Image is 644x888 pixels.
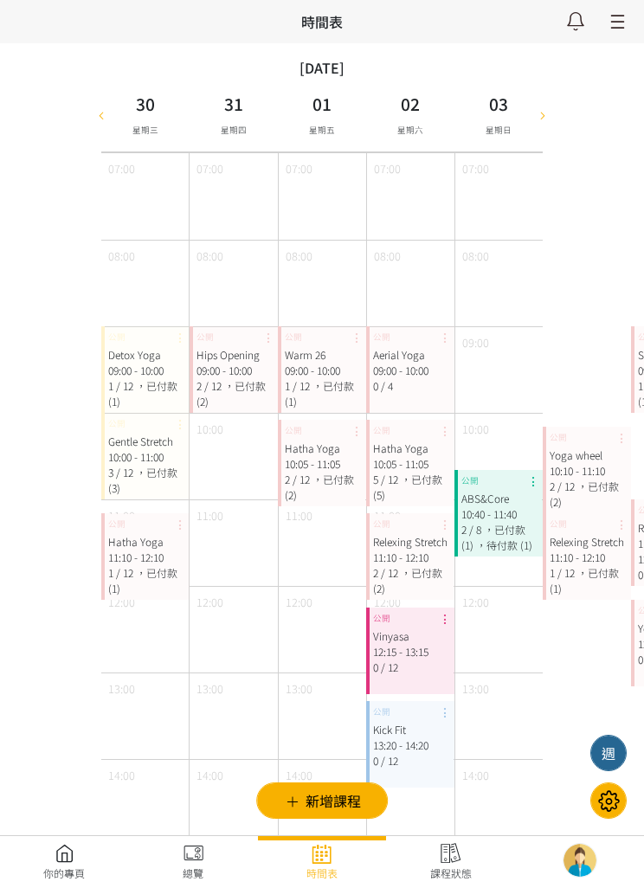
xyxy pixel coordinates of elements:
[285,472,354,502] span: ，已付款 (2)
[108,160,135,177] span: 07:00
[461,522,467,537] span: 2
[286,507,312,524] span: 11:00
[132,92,158,117] h3: 30
[373,550,448,565] div: 11:10 - 12:10
[293,472,310,486] span: / 12
[108,565,177,595] span: ，已付款 (1)
[196,507,223,524] span: 11:00
[285,441,359,456] div: Hatha Yoga
[286,767,312,783] span: 14:00
[381,472,398,486] span: / 12
[285,347,359,363] div: Warm 26
[286,248,312,264] span: 08:00
[221,124,247,136] span: 星期四
[309,124,335,136] span: 星期五
[293,378,310,393] span: / 12
[373,363,448,378] div: 09:00 - 10:00
[286,594,312,610] span: 12:00
[108,347,183,363] div: Detox Yoga
[196,160,223,177] span: 07:00
[301,11,343,32] h3: 時間表
[108,534,183,550] div: Hatha Yoga
[476,537,532,552] span: ，待付款 (1)
[108,363,183,378] div: 09:00 - 10:00
[550,463,624,479] div: 10:10 - 11:10
[550,534,624,550] div: Relexing Stretch
[374,507,401,524] span: 11:00
[285,456,359,472] div: 10:05 - 11:05
[373,722,448,737] div: Kick Fit
[461,491,536,506] div: ABS&Core
[196,363,271,378] div: 09:00 - 10:00
[108,434,183,449] div: Gentle Stretch
[285,472,290,486] span: 2
[462,594,489,610] span: 12:00
[373,472,442,502] span: ，已付款 (5)
[638,652,643,666] span: 0
[638,567,643,582] span: 0
[373,456,448,472] div: 10:05 - 11:05
[462,248,489,264] span: 08:00
[462,767,489,783] span: 14:00
[309,92,335,117] h3: 01
[374,248,401,264] span: 08:00
[108,449,183,465] div: 10:00 - 11:00
[373,628,448,644] div: Vinyasa
[462,680,489,697] span: 13:00
[204,378,222,393] span: / 12
[108,248,135,264] span: 08:00
[638,378,643,393] span: 1
[462,334,489,351] span: 09:00
[286,160,312,177] span: 07:00
[373,534,448,550] div: Relexing Stretch
[557,565,575,580] span: / 12
[196,378,202,393] span: 2
[550,565,619,595] span: ，已付款 (1)
[550,550,624,565] div: 11:10 - 12:10
[196,421,223,437] span: 10:00
[373,347,448,363] div: Aerial Yoga
[196,378,266,409] span: ，已付款 (2)
[285,363,359,378] div: 09:00 - 10:00
[461,506,536,522] div: 10:40 - 11:40
[116,465,133,479] span: / 12
[108,465,113,479] span: 3
[373,753,378,768] span: 0
[381,753,398,768] span: / 12
[108,378,113,393] span: 1
[108,507,135,524] span: 11:00
[373,660,378,674] span: 0
[108,594,135,610] span: 12:00
[374,594,401,610] span: 12:00
[373,472,378,486] span: 5
[374,160,401,177] span: 07:00
[196,248,223,264] span: 08:00
[397,92,423,117] h3: 02
[286,680,312,697] span: 13:00
[550,479,555,493] span: 2
[116,378,133,393] span: / 12
[486,92,512,117] h3: 03
[598,743,619,763] div: 週
[550,447,624,463] div: Yoga wheel
[108,465,177,495] span: ，已付款 (3)
[221,92,247,117] h3: 31
[116,565,133,580] span: / 12
[373,565,378,580] span: 2
[132,124,158,136] span: 星期三
[381,660,398,674] span: / 12
[108,550,183,565] div: 11:10 - 12:10
[108,378,177,409] span: ，已付款 (1)
[381,378,393,393] span: / 4
[196,594,223,610] span: 12:00
[381,565,398,580] span: / 12
[397,124,423,136] span: 星期六
[557,479,575,493] span: / 12
[550,565,555,580] span: 1
[550,479,619,509] span: ，已付款 (2)
[196,347,271,363] div: Hips Opening
[461,522,525,552] span: ，已付款 (1)
[462,160,489,177] span: 07:00
[285,378,290,393] span: 1
[486,124,512,136] span: 星期日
